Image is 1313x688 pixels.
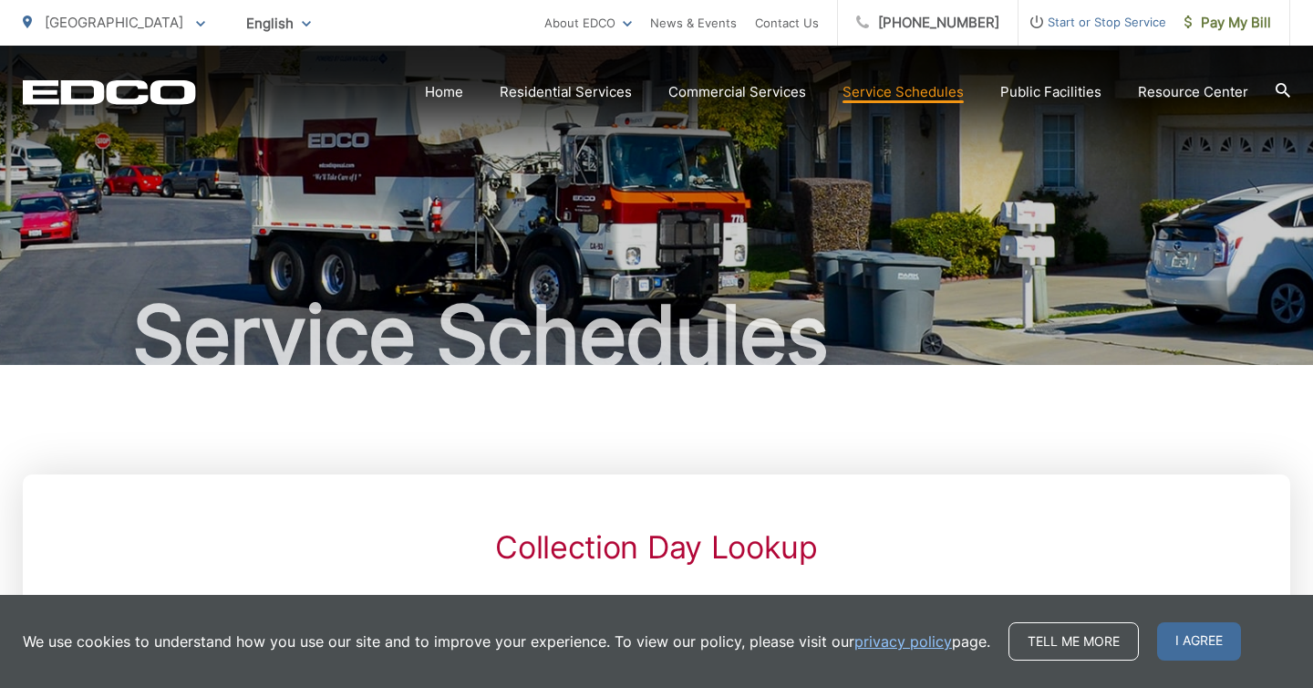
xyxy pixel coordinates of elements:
a: News & Events [650,12,737,34]
a: Residential Services [500,81,632,103]
a: Contact Us [755,12,819,34]
span: [GEOGRAPHIC_DATA] [45,14,183,31]
p: We use cookies to understand how you use our site and to improve your experience. To view our pol... [23,631,990,652]
a: Tell me more [1008,622,1139,661]
span: I agree [1157,622,1241,661]
a: Service Schedules [843,81,964,103]
h2: Collection Day Lookup [289,529,1024,566]
h1: Service Schedules [23,290,1290,381]
a: privacy policy [854,631,952,652]
a: EDCD logo. Return to the homepage. [23,79,196,105]
a: Home [425,81,463,103]
a: Public Facilities [1000,81,1101,103]
a: Commercial Services [668,81,806,103]
a: Resource Center [1138,81,1248,103]
a: About EDCO [544,12,632,34]
span: English [233,7,325,39]
span: Pay My Bill [1184,12,1271,34]
p: Please enter your address below to find your service schedule: [289,593,1024,615]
